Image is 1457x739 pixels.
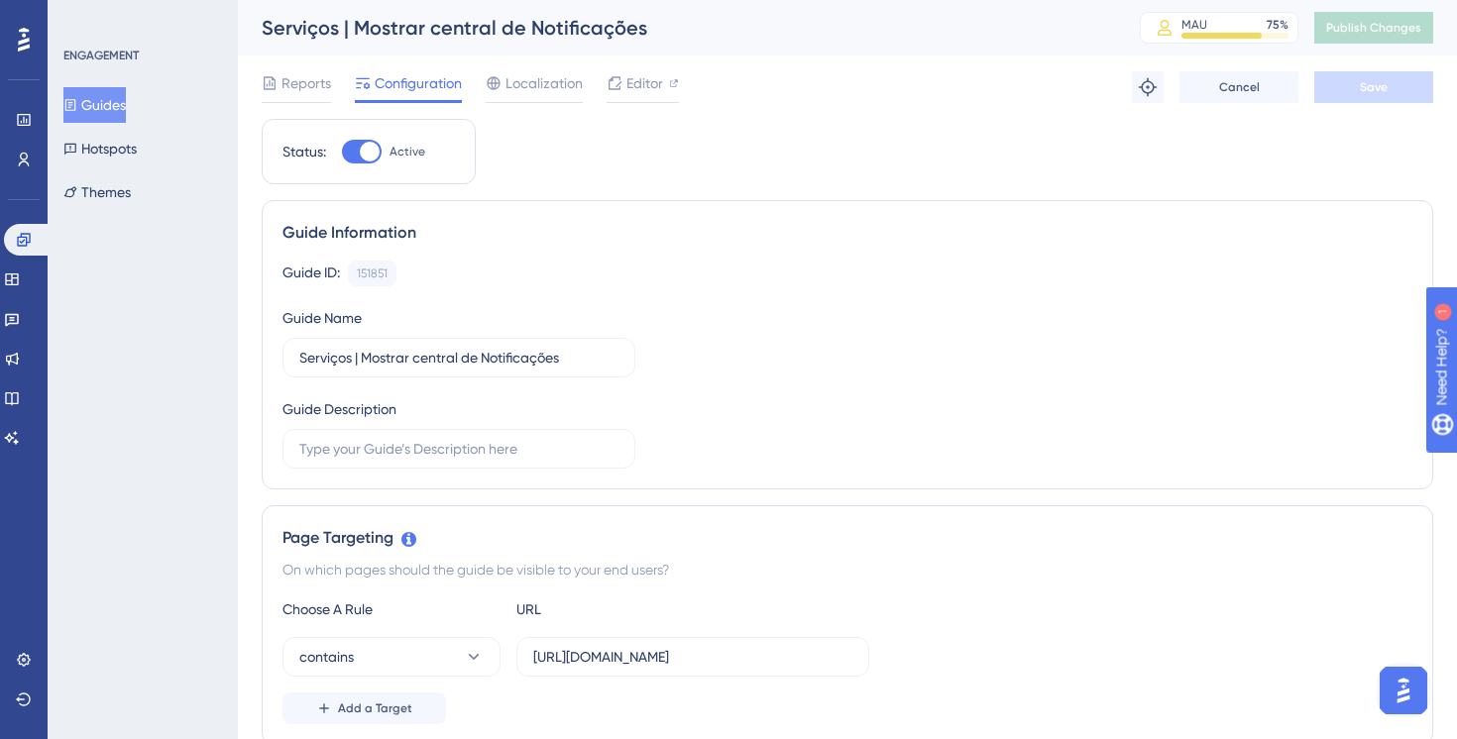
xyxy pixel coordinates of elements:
span: Configuration [375,71,462,95]
button: contains [282,637,501,677]
span: Reports [281,71,331,95]
span: Localization [505,71,583,95]
iframe: UserGuiding AI Assistant Launcher [1374,661,1433,720]
span: contains [299,645,354,669]
span: Add a Target [338,700,412,716]
span: Active [390,144,425,159]
div: Guide Name [282,306,362,330]
span: Publish Changes [1326,20,1421,36]
span: Need Help? [47,5,124,29]
div: Guide ID: [282,261,340,286]
button: Themes [63,174,131,210]
button: Guides [63,87,126,123]
button: Add a Target [282,692,446,724]
div: 75 % [1267,17,1289,33]
div: Serviços | Mostrar central de Notificações [262,14,1090,42]
div: 151851 [357,265,388,281]
div: Guide Description [282,397,396,421]
div: Choose A Rule [282,597,501,621]
div: Page Targeting [282,526,1412,550]
span: Save [1360,79,1388,95]
span: Cancel [1219,79,1260,95]
div: ENGAGEMENT [63,48,139,63]
div: Status: [282,140,326,163]
div: 1 [138,10,144,26]
span: Editor [626,71,663,95]
button: Publish Changes [1314,12,1433,44]
input: yourwebsite.com/path [533,646,852,668]
div: Guide Information [282,221,1412,245]
button: Cancel [1179,71,1298,103]
input: Type your Guide’s Name here [299,347,618,369]
button: Save [1314,71,1433,103]
div: MAU [1181,17,1207,33]
button: Hotspots [63,131,137,166]
input: Type your Guide’s Description here [299,438,618,460]
div: On which pages should the guide be visible to your end users? [282,558,1412,581]
div: URL [516,597,734,621]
